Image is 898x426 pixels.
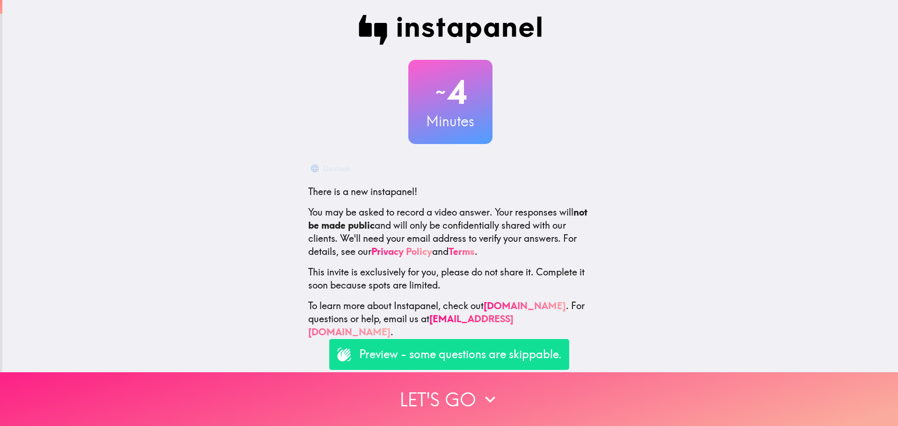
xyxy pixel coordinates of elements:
a: [EMAIL_ADDRESS][DOMAIN_NAME] [308,313,514,338]
h3: Minutes [408,111,492,131]
span: ~ [434,78,447,106]
a: Terms [449,245,475,257]
div: Deutsch [323,162,351,175]
h2: 4 [408,73,492,111]
p: You may be asked to record a video answer. Your responses will and will only be confidentially sh... [308,206,593,258]
img: Instapanel [359,15,542,45]
p: To learn more about Instapanel, check out . For questions or help, email us at . [308,299,593,339]
b: not be made public [308,206,587,231]
button: Deutsch [308,159,355,178]
a: [DOMAIN_NAME] [484,300,566,311]
a: Privacy Policy [371,245,432,257]
span: There is a new instapanel! [308,186,417,197]
p: Preview - some questions are skippable. [359,347,562,362]
p: This invite is exclusively for you, please do not share it. Complete it soon because spots are li... [308,266,593,292]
